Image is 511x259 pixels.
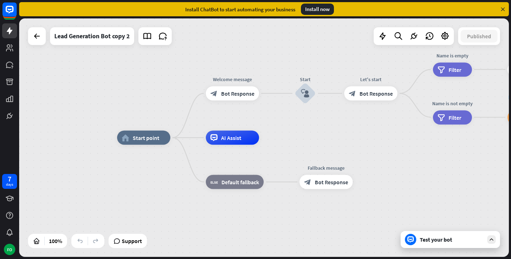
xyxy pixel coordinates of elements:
i: block_user_input [301,89,309,98]
i: filter [438,114,445,121]
div: Name is empty [428,52,477,59]
div: Install now [301,4,334,15]
button: Open LiveChat chat widget [6,3,27,24]
a: 7 days [2,174,17,189]
div: 100% [47,235,64,247]
span: Bot Response [359,90,393,97]
div: Lead Generation Bot copy 2 [54,27,130,45]
div: Name is not empty [428,100,477,107]
div: Install ChatBot to start automating your business [185,6,295,13]
div: days [6,182,13,187]
span: Filter [449,66,461,73]
div: Welcome message [200,76,264,83]
i: block_bot_response [210,90,218,97]
i: block_fallback [210,179,218,186]
span: Bot Response [315,179,348,186]
i: block_bot_response [304,179,311,186]
div: 7 [8,176,11,182]
span: Bot Response [221,90,254,97]
i: block_bot_response [349,90,356,97]
span: Start point [133,134,159,141]
i: filter [438,66,445,73]
span: Filter [449,114,461,121]
span: Default fallback [221,179,259,186]
span: AI Assist [221,134,241,141]
div: Let's start [339,76,403,83]
button: Published [461,30,498,43]
div: FO [4,244,15,255]
span: Support [122,235,142,247]
i: home_2 [122,134,129,141]
div: Start [284,76,326,83]
div: Test your bot [420,236,484,243]
div: Fallback message [294,164,358,171]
